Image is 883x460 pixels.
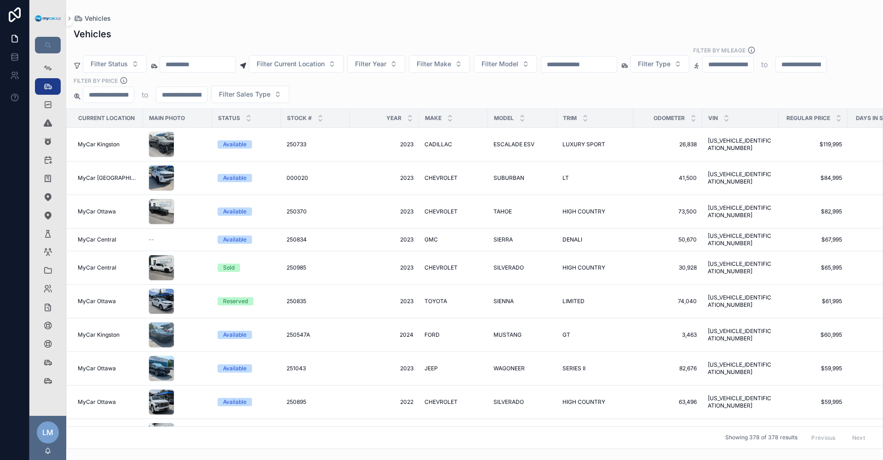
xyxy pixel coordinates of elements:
a: SIERRA [493,236,551,243]
a: [US_VEHICLE_IDENTIFICATION_NUMBER] [708,232,773,247]
a: MyCar Ottawa [78,398,138,406]
a: 2023 [355,236,413,243]
span: MyCar Kingston [78,331,120,339]
a: MyCar Ottawa [78,298,138,305]
a: 41,500 [639,174,697,182]
a: MyCar Ottawa [78,208,138,215]
a: LUXURY SPORT [562,141,628,148]
a: MyCar Central [78,264,138,271]
span: DENALI [562,236,582,243]
a: Available [218,207,275,216]
a: GT [562,331,628,339]
a: [US_VEHICLE_IDENTIFICATION_NUMBER] [708,260,773,275]
a: SILVERADO [493,398,551,406]
a: $60,995 [784,331,842,339]
span: CHEVROLET [424,264,458,271]
a: -- [149,236,206,243]
a: LT [562,174,628,182]
span: ESCALADE ESV [493,141,534,148]
div: Available [223,364,247,373]
span: $67,995 [784,236,842,243]
span: SERIES II [562,365,585,372]
a: [US_VEHICLE_IDENTIFICATION_NUMBER] [708,204,773,219]
img: App logo [35,15,61,22]
span: SUBURBAN [493,174,524,182]
a: 2023 [355,264,413,271]
button: Select Button [249,55,344,73]
div: Available [223,331,247,339]
span: 250370 [287,208,307,215]
span: Current Location [78,115,135,122]
a: $119,995 [784,141,842,148]
a: 251043 [287,365,344,372]
a: $59,995 [784,365,842,372]
a: $65,995 [784,264,842,271]
a: 2023 [355,174,413,182]
a: HIGH COUNTRY [562,398,628,406]
button: Select Button [211,86,289,103]
span: Make [425,115,441,122]
a: $61,995 [784,298,842,305]
p: to [142,89,149,100]
span: 251043 [287,365,306,372]
label: Filter By Mileage [693,46,745,54]
a: 250733 [287,141,344,148]
a: 74,040 [639,298,697,305]
a: Available [218,331,275,339]
button: Select Button [409,55,470,73]
span: Year [386,115,401,122]
span: 2022 [355,398,413,406]
h1: Vehicles [74,28,111,40]
span: 250547A [287,331,310,339]
a: 30,928 [639,264,697,271]
a: 2023 [355,208,413,215]
a: CHEVROLET [424,398,482,406]
span: Regular Price [786,115,830,122]
span: $82,995 [784,208,842,215]
a: Vehicles [74,14,111,23]
span: HIGH COUNTRY [562,208,605,215]
a: HIGH COUNTRY [562,208,628,215]
button: Select Button [630,55,689,73]
a: 2024 [355,331,413,339]
span: FORD [424,331,440,339]
a: WAGONEER [493,365,551,372]
span: Stock # [287,115,312,122]
span: [US_VEHICLE_IDENTIFICATION_NUMBER] [708,328,773,342]
a: LIMITED [562,298,628,305]
p: to [761,59,768,70]
span: SIENNA [493,298,514,305]
div: Available [223,140,247,149]
a: 2023 [355,141,413,148]
button: Select Button [347,55,405,73]
span: [US_VEHICLE_IDENTIFICATION_NUMBER] [708,294,773,309]
span: CHEVROLET [424,208,458,215]
span: Filter Model [482,59,518,69]
a: 250985 [287,264,344,271]
span: Model [494,115,514,122]
span: SILVERADO [493,398,524,406]
span: MyCar [GEOGRAPHIC_DATA] [78,174,138,182]
a: [US_VEHICLE_IDENTIFICATION_NUMBER] [708,171,773,185]
span: [US_VEHICLE_IDENTIFICATION_NUMBER] [708,395,773,409]
span: Main Photo [149,115,185,122]
span: LUXURY SPORT [562,141,605,148]
span: WAGONEER [493,365,525,372]
a: 26,838 [639,141,697,148]
a: ESCALADE ESV [493,141,551,148]
span: MUSTANG [493,331,522,339]
span: MyCar Ottawa [78,208,116,215]
div: scrollable content [29,53,66,401]
a: TAHOE [493,208,551,215]
button: Select Button [474,55,537,73]
a: MUSTANG [493,331,551,339]
a: $59,995 [784,398,842,406]
label: FILTER BY PRICE [74,76,118,85]
a: FORD [424,331,482,339]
